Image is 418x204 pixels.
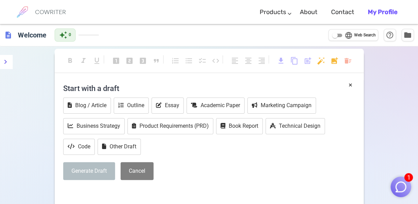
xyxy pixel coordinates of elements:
button: Other Draft [98,139,141,155]
button: Business Strategy [63,118,125,134]
button: Cancel [121,162,154,180]
span: format_underlined [93,57,101,65]
img: brand logo [14,3,31,21]
h6: Click to edit title [15,28,49,42]
span: post_add [304,57,312,65]
span: format_italic [79,57,88,65]
span: 1 [404,173,413,182]
h4: Start with a draft [63,80,355,97]
span: folder [404,31,412,39]
span: download [277,57,285,65]
button: Marketing Campaign [247,98,316,114]
span: 0 [69,32,71,38]
span: format_list_bulleted [185,57,193,65]
button: Product Requirements (PRD) [127,118,213,134]
span: delete_sweep [344,57,352,65]
button: Essay [151,98,184,114]
span: format_align_right [258,57,266,65]
button: Technical Design [266,118,325,134]
button: Outline [114,98,149,114]
button: × [349,80,352,90]
span: looks_3 [139,57,147,65]
button: 1 [391,177,411,197]
button: Help & Shortcuts [384,29,396,41]
a: Contact [331,2,354,22]
button: Academic Paper [187,98,245,114]
span: format_quote [152,57,160,65]
span: format_align_center [244,57,252,65]
span: content_copy [290,57,298,65]
span: language [344,31,353,39]
button: Code [63,139,95,155]
a: Products [260,2,286,22]
span: help_outline [386,31,394,39]
span: auto_fix_high [317,57,325,65]
span: description [4,31,12,39]
span: Web Search [354,32,376,39]
button: Book Report [216,118,263,134]
a: About [300,2,317,22]
span: code [212,57,220,65]
span: looks_two [125,57,134,65]
span: checklist [198,57,206,65]
span: auto_awesome [59,31,67,39]
span: add_photo_alternate [330,57,339,65]
button: Generate Draft [63,162,115,180]
button: Blog / Article [63,98,111,114]
span: format_align_left [231,57,239,65]
span: format_bold [66,57,74,65]
b: My Profile [368,8,397,16]
h6: COWRITER [35,9,66,15]
span: format_list_numbered [171,57,180,65]
span: looks_one [112,57,120,65]
img: Close chat [394,180,407,193]
button: Manage Documents [402,29,414,41]
a: My Profile [368,2,397,22]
